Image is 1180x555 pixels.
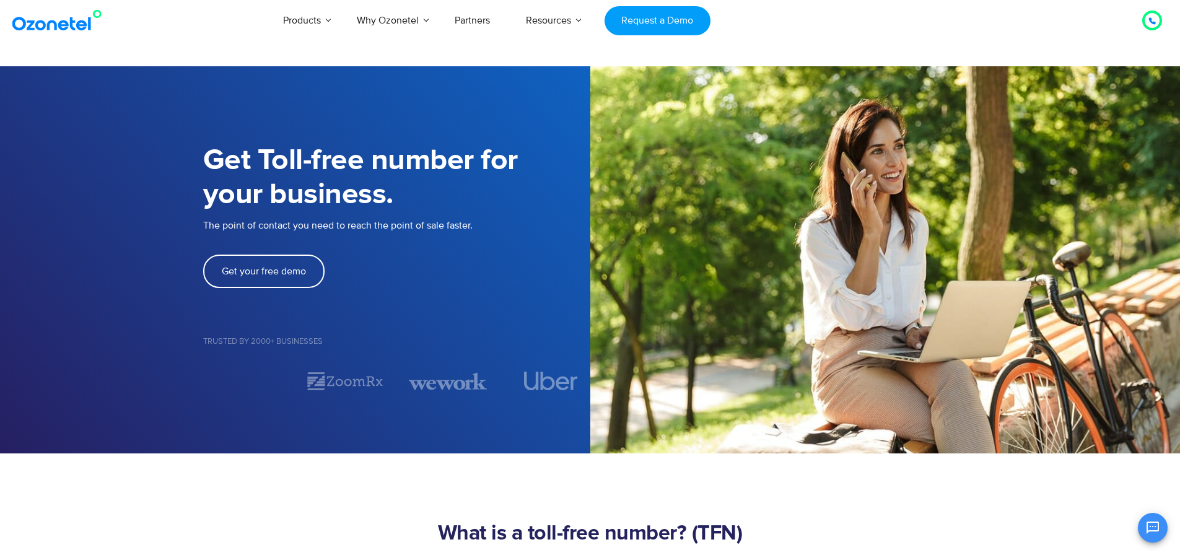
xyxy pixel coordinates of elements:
button: Open chat [1138,513,1168,543]
h2: What is a toll-free number? (TFN) [203,522,977,546]
div: 3 / 7 [409,370,487,392]
div: 1 / 7 [203,374,281,388]
span: Get your free demo [222,266,306,276]
h5: Trusted by 2000+ Businesses [203,338,590,346]
a: Get your free demo [203,255,325,288]
img: zoomrx.svg [306,370,384,392]
div: 4 / 7 [512,372,590,390]
div: Image Carousel [203,370,590,392]
a: Request a Demo [605,6,710,35]
div: 2 / 7 [306,370,384,392]
img: uber.svg [524,372,578,390]
img: wework.svg [409,370,487,392]
h1: Get Toll-free number for your business. [203,144,590,212]
p: The point of contact you need to reach the point of sale faster. [203,218,590,233]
